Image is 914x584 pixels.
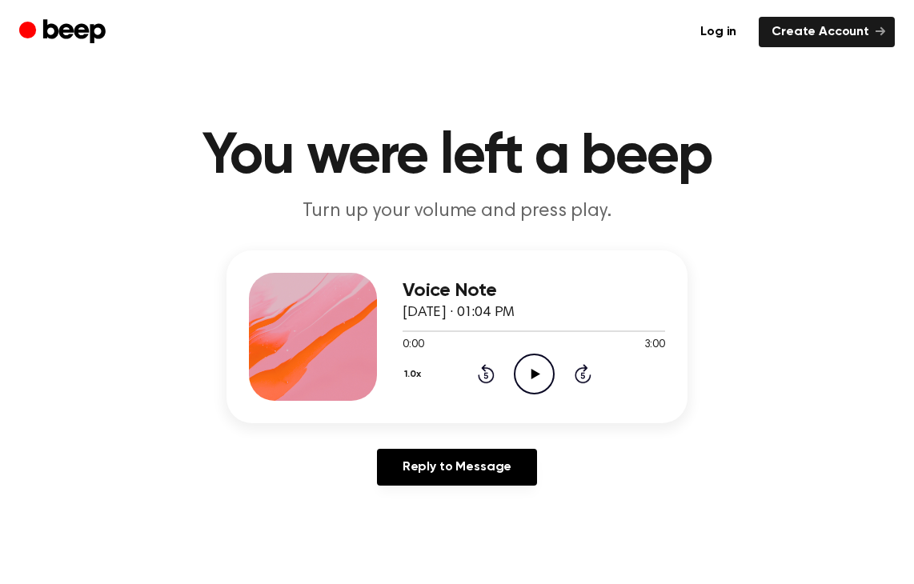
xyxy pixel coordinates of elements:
a: Beep [19,17,110,48]
h3: Voice Note [403,280,665,302]
a: Create Account [759,17,895,47]
span: [DATE] · 01:04 PM [403,306,515,320]
p: Turn up your volume and press play. [150,198,764,225]
span: 3:00 [644,337,665,354]
span: 0:00 [403,337,423,354]
a: Log in [688,17,749,47]
a: Reply to Message [377,449,537,486]
h1: You were left a beep [47,128,867,186]
button: 1.0x [403,361,427,388]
